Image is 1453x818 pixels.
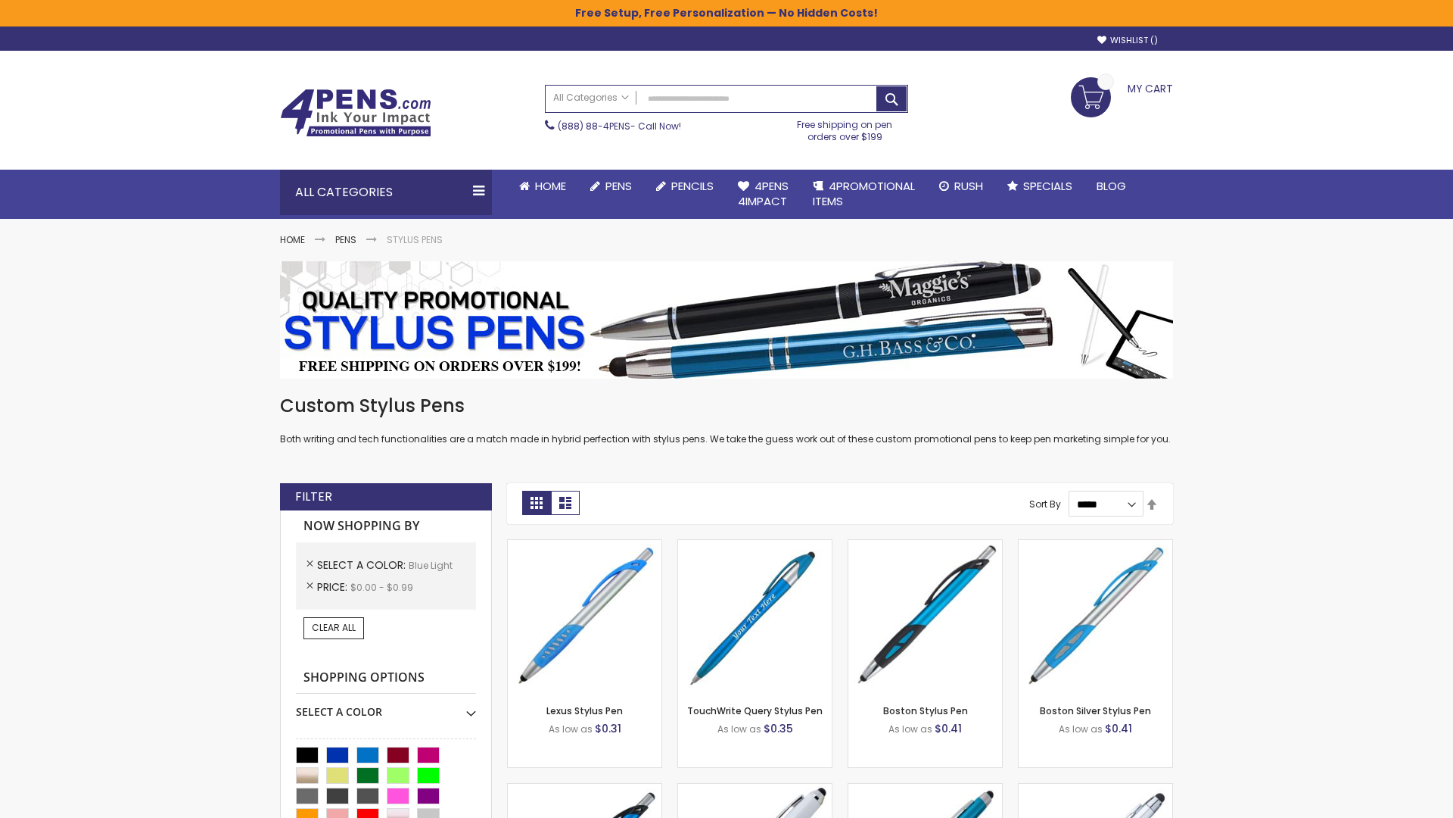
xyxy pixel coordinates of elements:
[546,86,636,111] a: All Categories
[678,783,832,796] a: Kimberly Logo Stylus Pens-LT-Blue
[1023,178,1072,194] span: Specials
[801,170,927,219] a: 4PROMOTIONALITEMS
[280,261,1173,379] img: Stylus Pens
[312,621,356,634] span: Clear All
[1097,178,1126,194] span: Blog
[558,120,681,133] span: - Call Now!
[848,783,1002,796] a: Lory Metallic Stylus Pen-Blue - Light
[558,120,630,133] a: (888) 88-4PENS
[717,723,761,735] span: As low as
[295,489,332,505] strong: Filter
[1019,783,1172,796] a: Silver Cool Grip Stylus Pen-Blue - Light
[848,540,1002,694] img: Boston Stylus Pen-Blue - Light
[813,178,915,209] span: 4PROMOTIONAL ITEMS
[303,617,364,638] a: Clear All
[687,704,823,717] a: TouchWrite Query Stylus Pen
[605,178,632,194] span: Pens
[1105,721,1132,736] span: $0.41
[280,394,1173,418] h1: Custom Stylus Pens
[535,178,566,194] span: Home
[508,540,661,694] img: Lexus Stylus Pen-Blue - Light
[782,113,909,143] div: Free shipping on pen orders over $199
[578,170,644,203] a: Pens
[280,394,1173,446] div: Both writing and tech functionalities are a match made in hybrid perfection with stylus pens. We ...
[764,721,793,736] span: $0.35
[995,170,1084,203] a: Specials
[508,539,661,552] a: Lexus Stylus Pen-Blue - Light
[671,178,714,194] span: Pencils
[508,783,661,796] a: Lexus Metallic Stylus Pen-Blue - Light
[409,559,453,572] span: Blue Light
[546,704,623,717] a: Lexus Stylus Pen
[522,491,551,515] strong: Grid
[726,170,801,219] a: 4Pens4impact
[280,170,492,215] div: All Categories
[1084,170,1138,203] a: Blog
[1059,723,1103,735] span: As low as
[296,510,476,542] strong: Now Shopping by
[954,178,983,194] span: Rush
[335,233,356,246] a: Pens
[317,579,350,595] span: Price
[848,539,1002,552] a: Boston Stylus Pen-Blue - Light
[553,92,629,104] span: All Categories
[595,721,621,736] span: $0.31
[1019,540,1172,694] img: Boston Silver Stylus Pen-Blue - Light
[935,721,962,736] span: $0.41
[350,581,413,594] span: $0.00 - $0.99
[644,170,726,203] a: Pencils
[927,170,995,203] a: Rush
[678,539,832,552] a: TouchWrite Query Stylus Pen-Blue Light
[678,540,832,694] img: TouchWrite Query Stylus Pen-Blue Light
[280,89,431,137] img: 4Pens Custom Pens and Promotional Products
[883,704,968,717] a: Boston Stylus Pen
[1040,704,1151,717] a: Boston Silver Stylus Pen
[1019,539,1172,552] a: Boston Silver Stylus Pen-Blue - Light
[1097,35,1158,46] a: Wishlist
[296,694,476,720] div: Select A Color
[549,723,593,735] span: As low as
[738,178,789,209] span: 4Pens 4impact
[296,662,476,695] strong: Shopping Options
[387,233,443,246] strong: Stylus Pens
[507,170,578,203] a: Home
[317,557,409,573] span: Select A Color
[1029,498,1061,510] label: Sort By
[888,723,932,735] span: As low as
[280,233,305,246] a: Home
